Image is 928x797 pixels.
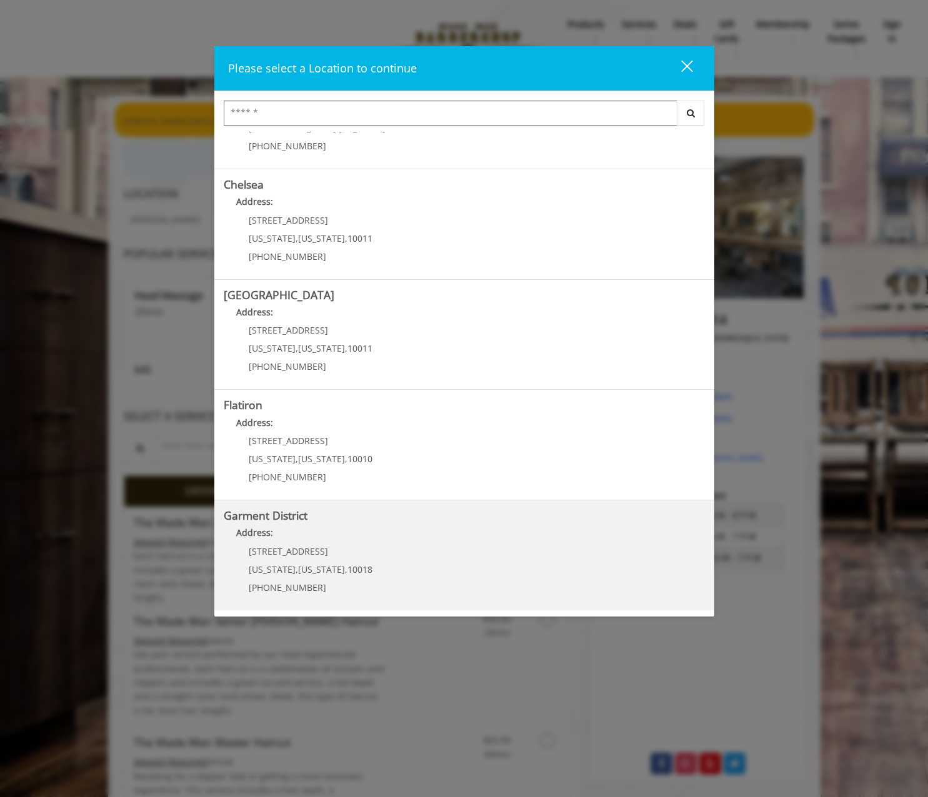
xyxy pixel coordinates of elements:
span: [STREET_ADDRESS] [249,435,328,447]
span: [US_STATE] [298,232,345,244]
span: [US_STATE] [249,563,296,575]
span: [US_STATE] [298,453,345,465]
span: , [345,342,347,354]
span: , [296,563,298,575]
span: [PHONE_NUMBER] [249,250,326,262]
span: , [296,232,298,244]
span: [PHONE_NUMBER] [249,140,326,152]
span: [US_STATE] [249,232,296,244]
b: Chelsea [224,177,264,192]
div: close dialog [667,59,692,78]
span: [PHONE_NUMBER] [249,471,326,483]
span: , [345,232,347,244]
b: Flatiron [224,397,262,412]
span: [US_STATE] [249,453,296,465]
span: [STREET_ADDRESS] [249,324,328,336]
b: Address: [236,196,273,207]
input: Search Center [224,101,677,126]
span: [US_STATE] [298,342,345,354]
span: 10011 [347,232,372,244]
span: [US_STATE] [298,563,345,575]
span: , [296,453,298,465]
span: [STREET_ADDRESS] [249,545,328,557]
b: Garment District [224,508,307,523]
b: [GEOGRAPHIC_DATA] [224,287,334,302]
span: [PHONE_NUMBER] [249,582,326,593]
b: Address: [236,306,273,318]
span: Please select a Location to continue [228,61,417,76]
span: 10018 [347,563,372,575]
button: close dialog [658,56,701,81]
span: , [296,342,298,354]
span: 10010 [347,453,372,465]
span: [STREET_ADDRESS] [249,214,328,226]
b: Address: [236,417,273,428]
span: , [345,453,347,465]
div: Center Select [224,101,705,132]
span: [PHONE_NUMBER] [249,360,326,372]
span: , [345,563,347,575]
span: [US_STATE] [249,342,296,354]
span: 10011 [347,342,372,354]
i: Search button [684,109,698,117]
b: Address: [236,527,273,538]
